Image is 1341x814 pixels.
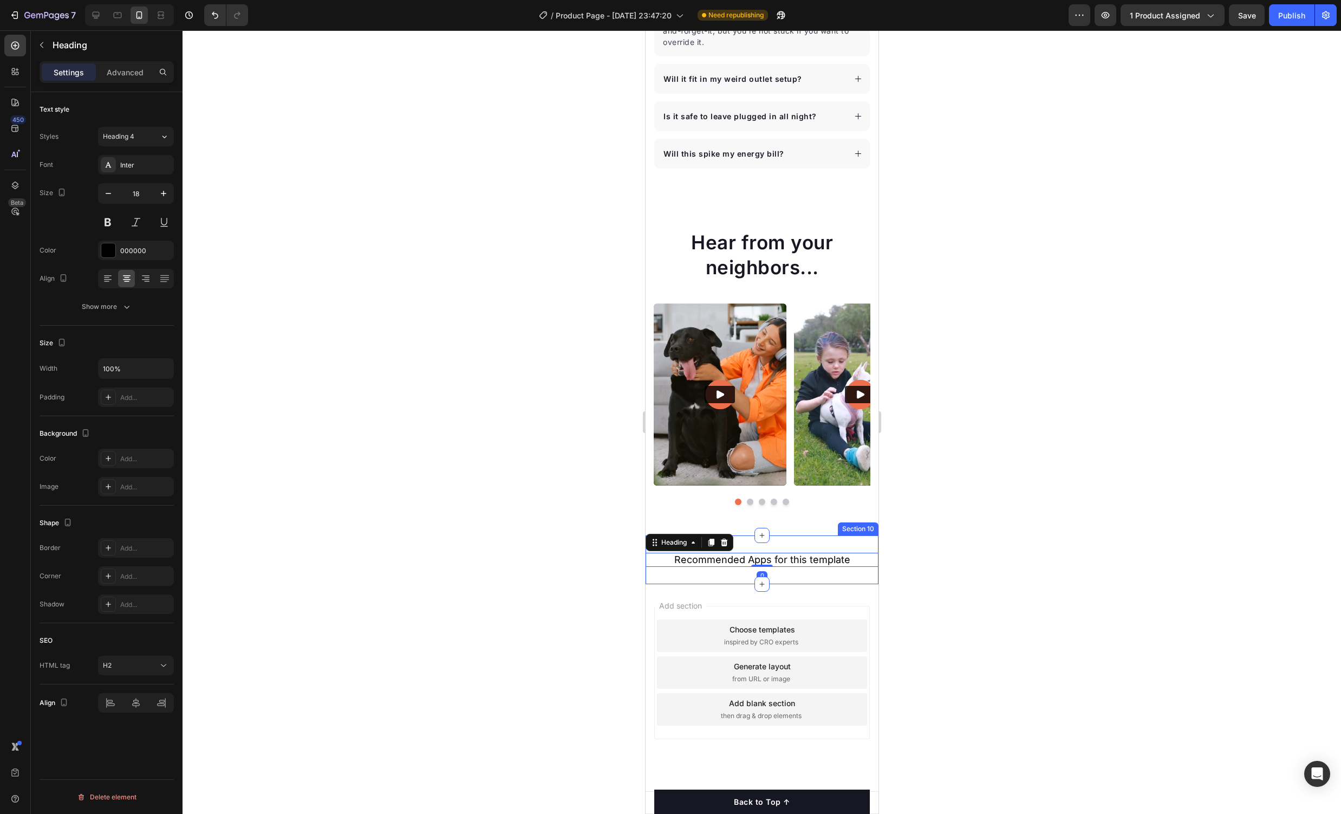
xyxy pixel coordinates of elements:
span: Need republishing [708,10,764,20]
button: Heading 4 [98,127,174,146]
button: Dot [89,468,96,475]
input: Auto [99,359,173,378]
div: HTML tag [40,661,70,670]
span: Add section [9,570,61,581]
div: Generate layout [88,630,145,642]
div: Text style [40,105,69,114]
div: Show more [82,301,132,312]
div: Delete element [77,791,136,804]
div: Add... [120,393,171,403]
div: Add... [120,454,171,464]
span: 1 product assigned [1130,10,1200,21]
div: Color [40,246,56,255]
div: Corner [40,571,61,581]
span: then drag & drop elements [75,681,156,690]
p: 7 [71,9,76,22]
div: SEO [40,636,53,645]
button: Play [199,356,230,373]
div: 000000 [120,246,171,256]
h2: Recommended Apps for this template [11,522,222,537]
button: Dot [101,468,108,475]
div: Width [40,364,57,373]
p: Heading [53,38,170,51]
iframe: Design area [646,30,878,814]
span: Save [1238,11,1256,20]
div: Shape [40,516,74,531]
div: Add... [120,544,171,553]
div: Undo/Redo [204,4,248,26]
div: Choose templates [84,593,149,605]
button: Delete element [40,789,174,806]
div: Open Intercom Messenger [1304,761,1330,787]
div: Image [40,482,58,492]
button: Save [1229,4,1265,26]
p: Advanced [107,67,144,78]
div: Inter [120,160,171,170]
div: 0 [111,541,122,550]
button: Back to Top ↑ [9,759,224,784]
button: Show more [40,297,174,316]
span: inspired by CRO experts [79,607,153,617]
div: Back to Top ↑ [88,766,145,777]
button: Publish [1269,4,1314,26]
div: Align [40,696,70,710]
div: Align [40,272,70,286]
img: Alt image [148,273,281,455]
div: Border [40,543,61,553]
div: 450 [10,115,26,124]
div: Heading [14,507,43,517]
div: Shadow [40,599,64,609]
div: Background [40,427,92,441]
div: Publish [1278,10,1305,21]
div: Size [40,186,68,201]
div: Add... [120,482,171,492]
div: Add... [120,600,171,610]
div: Styles [40,132,58,141]
div: Section 10 [194,494,231,503]
button: 7 [4,4,81,26]
button: 1 product assigned [1121,4,1225,26]
div: Add blank section [83,667,149,679]
div: Add... [120,572,171,582]
div: Color [40,454,56,463]
span: Product Page - [DATE] 23:47:20 [556,10,672,21]
div: Padding [40,392,64,402]
button: H2 [98,656,174,675]
span: Heading 4 [103,132,134,141]
div: Beta [8,198,26,207]
button: Dot [125,468,132,475]
div: Size [40,336,68,351]
div: Font [40,160,53,170]
p: Settings [54,67,84,78]
button: Dot [137,468,144,475]
span: / [551,10,554,21]
span: from URL or image [87,644,145,654]
button: Dot [113,468,120,475]
span: H2 [103,661,112,669]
